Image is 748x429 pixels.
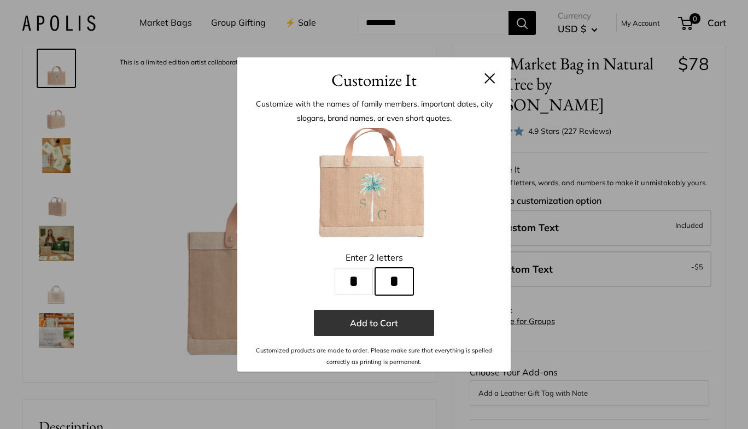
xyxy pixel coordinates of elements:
h3: Customize It [254,67,494,93]
button: Add to Cart [314,310,434,336]
p: Customize with the names of family members, important dates, city slogans, brand names, or even s... [254,97,494,125]
img: customizer-prod [314,128,434,248]
div: Enter 2 letters [254,250,494,266]
p: Customized products are made to order. Please make sure that everything is spelled correctly as p... [254,345,494,367]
